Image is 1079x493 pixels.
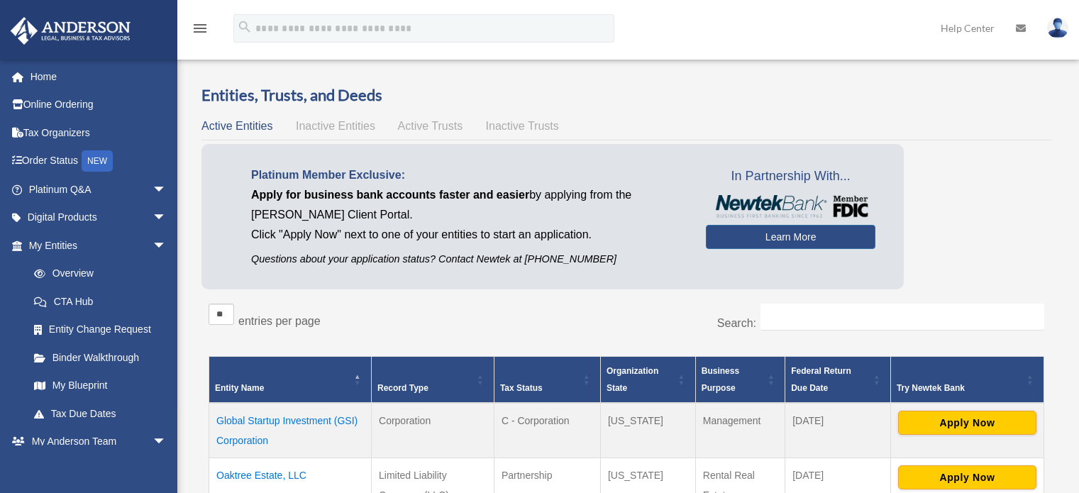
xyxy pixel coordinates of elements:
[20,316,181,344] a: Entity Change Request
[10,428,188,456] a: My Anderson Teamarrow_drop_down
[695,403,785,458] td: Management
[238,315,321,327] label: entries per page
[713,195,868,218] img: NewtekBankLogoSM.png
[237,19,253,35] i: search
[153,204,181,233] span: arrow_drop_down
[296,120,375,132] span: Inactive Entities
[251,165,685,185] p: Platinum Member Exclusive:
[494,403,600,458] td: C - Corporation
[10,204,188,232] a: Digital Productsarrow_drop_down
[82,150,113,172] div: NEW
[20,399,181,428] a: Tax Due Dates
[251,250,685,268] p: Questions about your application status? Contact Newtek at [PHONE_NUMBER]
[600,356,695,403] th: Organization State: Activate to sort
[10,231,181,260] a: My Entitiesarrow_drop_down
[500,383,543,393] span: Tax Status
[209,356,372,403] th: Entity Name: Activate to invert sorting
[20,343,181,372] a: Binder Walkthrough
[706,225,875,249] a: Learn More
[201,84,1051,106] h3: Entities, Trusts, and Deeds
[10,175,188,204] a: Platinum Q&Aarrow_drop_down
[10,118,188,147] a: Tax Organizers
[607,366,658,393] span: Organization State
[215,383,264,393] span: Entity Name
[251,189,529,201] span: Apply for business bank accounts faster and easier
[702,366,739,393] span: Business Purpose
[897,380,1022,397] div: Try Newtek Bank
[706,165,875,188] span: In Partnership With...
[201,120,272,132] span: Active Entities
[1047,18,1068,38] img: User Pic
[209,403,372,458] td: Global Startup Investment (GSI) Corporation
[398,120,463,132] span: Active Trusts
[10,91,188,119] a: Online Ordering
[10,147,188,176] a: Order StatusNEW
[251,225,685,245] p: Click "Apply Now" next to one of your entities to start an application.
[494,356,600,403] th: Tax Status: Activate to sort
[372,356,494,403] th: Record Type: Activate to sort
[192,20,209,37] i: menu
[600,403,695,458] td: [US_STATE]
[890,356,1044,403] th: Try Newtek Bank : Activate to sort
[377,383,428,393] span: Record Type
[10,62,188,91] a: Home
[791,366,851,393] span: Federal Return Due Date
[251,185,685,225] p: by applying from the [PERSON_NAME] Client Portal.
[6,17,135,45] img: Anderson Advisors Platinum Portal
[486,120,559,132] span: Inactive Trusts
[785,403,891,458] td: [DATE]
[785,356,891,403] th: Federal Return Due Date: Activate to sort
[372,403,494,458] td: Corporation
[898,411,1036,435] button: Apply Now
[153,428,181,457] span: arrow_drop_down
[153,231,181,260] span: arrow_drop_down
[20,287,181,316] a: CTA Hub
[20,260,174,288] a: Overview
[717,317,756,329] label: Search:
[153,175,181,204] span: arrow_drop_down
[192,25,209,37] a: menu
[695,356,785,403] th: Business Purpose: Activate to sort
[898,465,1036,489] button: Apply Now
[20,372,181,400] a: My Blueprint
